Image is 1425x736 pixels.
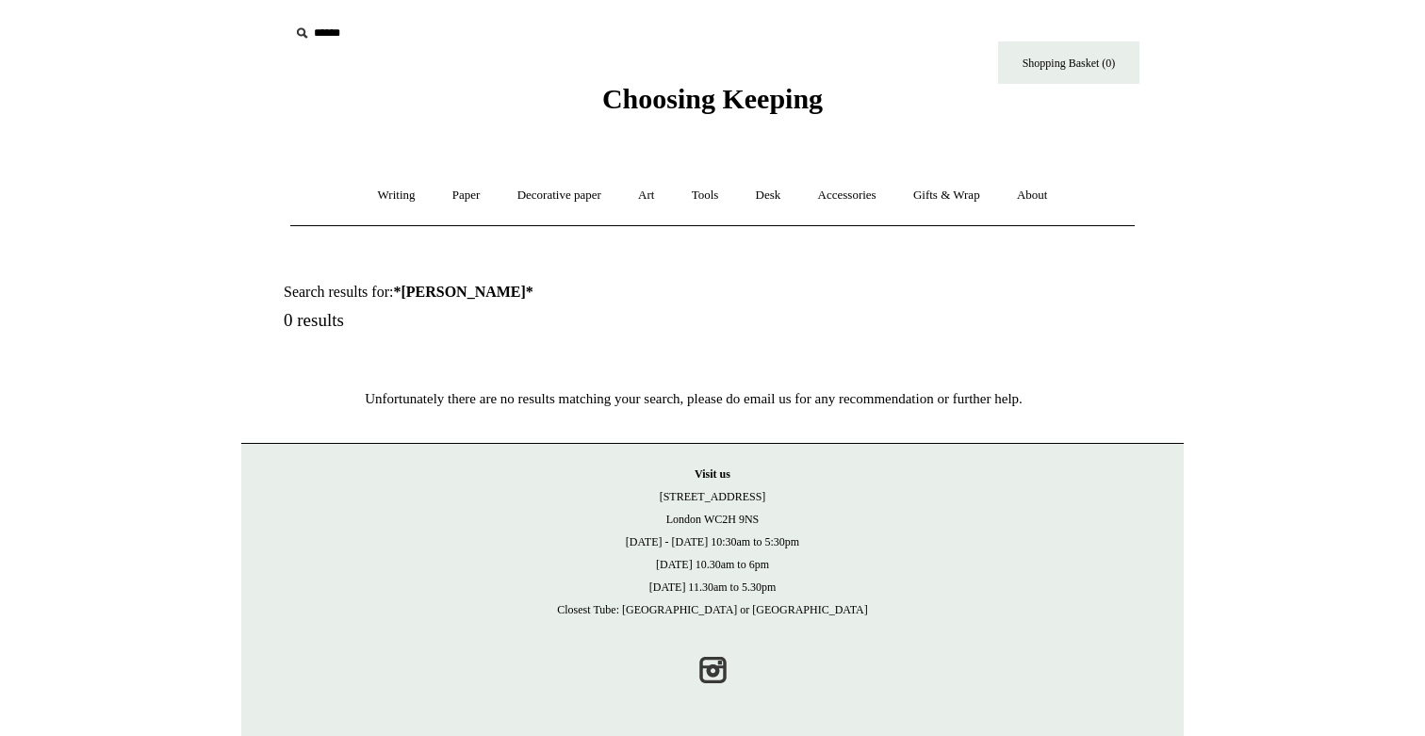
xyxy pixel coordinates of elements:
[621,171,671,221] a: Art
[500,171,618,221] a: Decorative paper
[284,283,734,301] h1: Search results for:
[801,171,893,221] a: Accessories
[675,171,736,221] a: Tools
[602,83,823,114] span: Choosing Keeping
[692,649,733,691] a: Instagram
[1000,171,1065,221] a: About
[739,171,798,221] a: Desk
[393,284,532,300] strong: *[PERSON_NAME]*
[241,387,1146,410] p: Unfortunately there are no results matching your search, please do email us for any recommendatio...
[998,41,1139,84] a: Shopping Basket (0)
[361,171,433,221] a: Writing
[260,463,1165,621] p: [STREET_ADDRESS] London WC2H 9NS [DATE] - [DATE] 10:30am to 5:30pm [DATE] 10.30am to 6pm [DATE] 1...
[284,310,734,332] h5: 0 results
[695,467,730,481] strong: Visit us
[896,171,997,221] a: Gifts & Wrap
[602,98,823,111] a: Choosing Keeping
[435,171,498,221] a: Paper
